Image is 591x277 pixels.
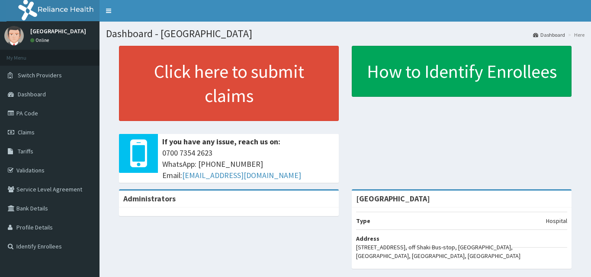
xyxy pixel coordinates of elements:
b: Administrators [123,194,176,204]
a: Click here to submit claims [119,46,339,121]
a: Online [30,37,51,43]
img: User Image [4,26,24,45]
a: How to Identify Enrollees [352,46,572,97]
b: If you have any issue, reach us on: [162,137,280,146]
span: Tariffs [18,147,33,155]
h1: Dashboard - [GEOGRAPHIC_DATA] [106,28,585,39]
a: Dashboard [533,31,565,38]
p: [STREET_ADDRESS], off Shaki Bus-stop, [GEOGRAPHIC_DATA], [GEOGRAPHIC_DATA], [GEOGRAPHIC_DATA], [G... [356,243,567,260]
li: Here [566,31,585,38]
span: 0700 7354 2623 WhatsApp: [PHONE_NUMBER] Email: [162,147,334,181]
b: Type [356,217,370,225]
strong: [GEOGRAPHIC_DATA] [356,194,430,204]
span: Claims [18,128,35,136]
span: Dashboard [18,90,46,98]
p: Hospital [546,217,567,225]
a: [EMAIL_ADDRESS][DOMAIN_NAME] [182,170,301,180]
b: Address [356,235,379,242]
span: Switch Providers [18,71,62,79]
p: [GEOGRAPHIC_DATA] [30,28,86,34]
